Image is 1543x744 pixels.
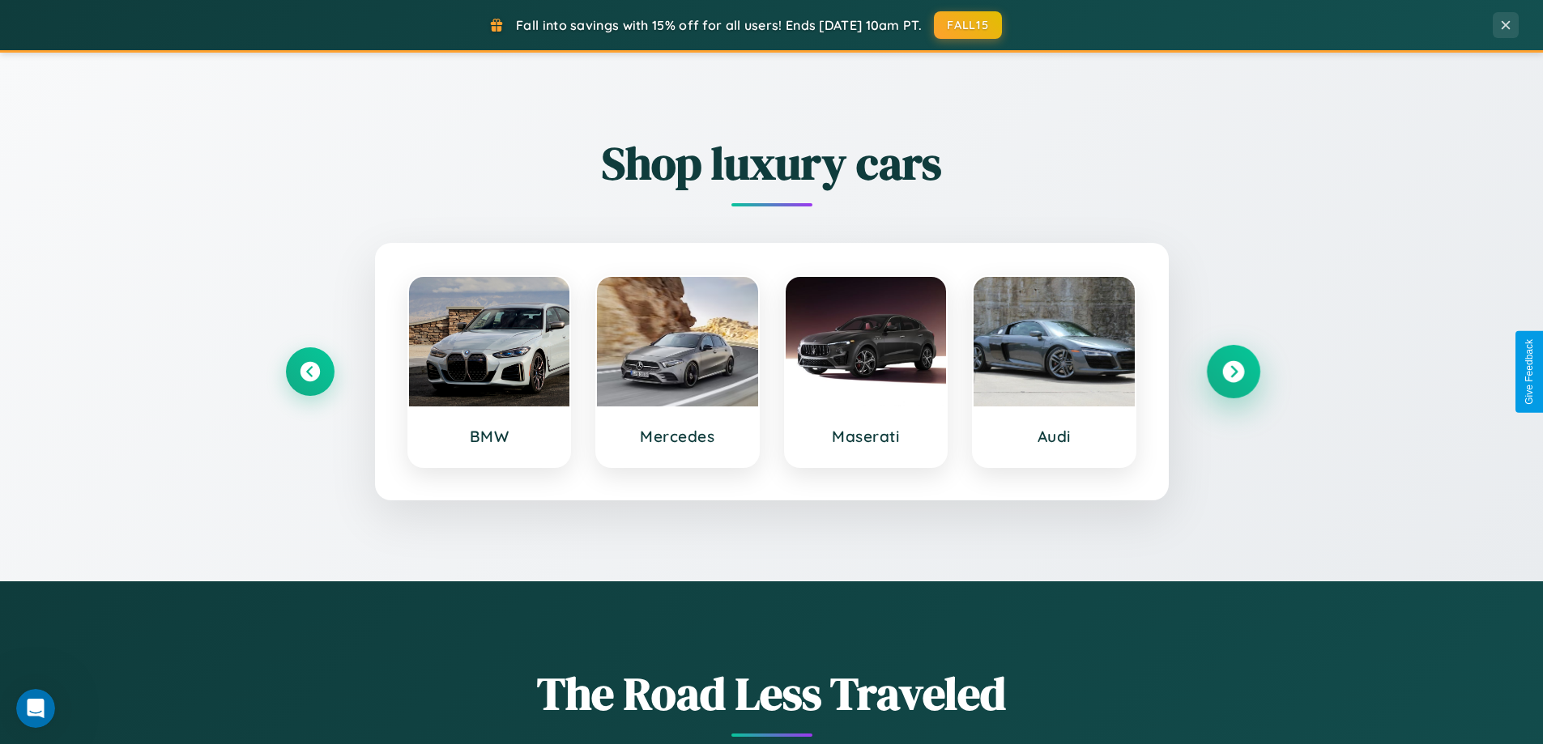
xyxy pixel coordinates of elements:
[286,132,1258,194] h2: Shop luxury cars
[16,689,55,728] iframe: Intercom live chat
[516,17,922,33] span: Fall into savings with 15% off for all users! Ends [DATE] 10am PT.
[1524,339,1535,405] div: Give Feedback
[613,427,742,446] h3: Mercedes
[802,427,931,446] h3: Maserati
[990,427,1119,446] h3: Audi
[425,427,554,446] h3: BMW
[934,11,1002,39] button: FALL15
[286,662,1258,725] h1: The Road Less Traveled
